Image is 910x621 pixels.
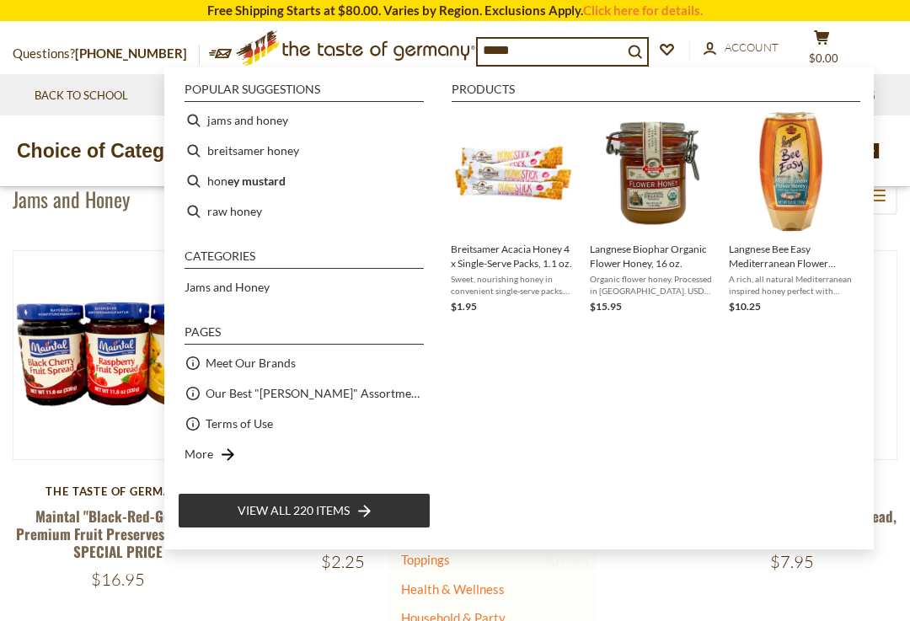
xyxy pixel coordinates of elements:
[725,40,779,54] span: Account
[451,112,576,315] a: Breitsamer Honey Stick SinglesBreitsamer Acacia Honey 4 x Single-Serve Packs, 1.1 oz.Sweet, nouri...
[185,83,424,102] li: Popular suggestions
[451,242,576,270] span: Breitsamer Acacia Honey 4 x Single-Serve Packs, 1.1 oz.
[452,83,860,102] li: Products
[227,171,286,190] b: ey mustard
[729,242,854,270] span: Langnese Bee Easy Mediterranean Flower Honey, 8.8 oz.
[178,166,431,196] li: honey mustard
[178,136,431,166] li: breitsamer honey
[401,552,450,567] a: Toppings
[591,112,714,234] img: Langnese Biophar Organic Honey
[704,39,779,57] a: Account
[185,326,424,345] li: Pages
[16,506,219,563] a: Maintal "Black-Red-Golden" Premium Fruit Preserves, 3 pack - SPECIAL PRICE
[770,551,814,572] span: $7.95
[13,251,222,459] img: Maintal "Black-Red-Golden" Premium Fruit Preserves, 3 pack - SPECIAL PRICE
[206,414,273,433] a: Terms of Use
[35,87,128,105] a: Back to School
[206,353,296,372] a: Meet Our Brands
[451,273,576,297] span: Sweet, nourishing honey in convenient single-serve packs. Perfect for travels and picnics, when y...
[590,273,715,297] span: Organic flower honey. Processed in [GEOGRAPHIC_DATA]. USDA Organic certified. NOriginally based i...
[729,112,854,315] a: Langnese Bee Easy Mediterranean Flower HoneyLangnese Bee Easy Mediterranean Flower Honey, 8.8 oz....
[178,439,431,469] li: More
[730,112,852,234] img: Langnese Bee Easy Mediterranean Flower Honey
[452,112,575,234] img: Breitsamer Honey Stick Singles
[451,300,477,313] span: $1.95
[401,577,505,601] a: Health & Wellness
[796,29,847,72] button: $0.00
[729,273,854,297] span: A rich, all natural Mediterranean inspired honey perfect with breakfast or hot tea. Originally ba...
[164,67,874,549] div: Instant Search Results
[238,501,350,520] span: View all 220 items
[178,196,431,227] li: raw honey
[178,493,431,528] li: View all 220 items
[809,51,838,65] span: $0.00
[722,105,861,322] li: Langnese Bee Easy Mediterranean Flower Honey, 8.8 oz.
[206,383,424,403] a: Our Best "[PERSON_NAME]" Assortment: 33 Choices For The Grillabend
[91,569,145,590] span: $16.95
[178,378,431,409] li: Our Best "[PERSON_NAME]" Assortment: 33 Choices For The Grillabend
[444,105,583,322] li: Breitsamer Acacia Honey 4 x Single-Serve Packs, 1.1 oz.
[178,105,431,136] li: jams and honey
[590,242,715,270] span: Langnese Biophar Organic Flower Honey, 16 oz.
[75,46,187,61] a: [PHONE_NUMBER]
[590,112,715,315] a: Langnese Biophar Organic HoneyLangnese Biophar Organic Flower Honey, 16 oz.Organic flower honey. ...
[185,277,270,297] a: Jams and Honey
[583,3,703,18] a: Click here for details.
[590,300,622,313] span: $15.95
[583,105,722,322] li: Langnese Biophar Organic Flower Honey, 16 oz.
[13,484,222,498] div: The Taste of Germany
[13,186,130,211] h1: Jams and Honey
[178,409,431,439] li: Terms of Use
[729,300,761,313] span: $10.25
[185,250,424,269] li: Categories
[13,43,200,65] p: Questions?
[321,551,365,572] span: $2.25
[178,348,431,378] li: Meet Our Brands
[178,272,431,302] li: Jams and Honey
